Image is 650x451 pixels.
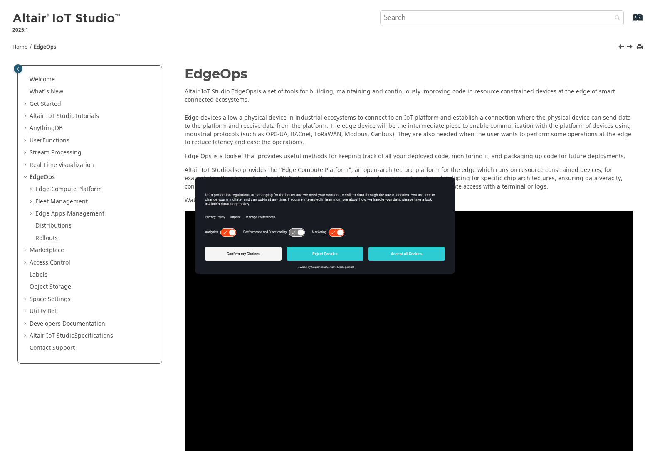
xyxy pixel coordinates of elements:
[30,124,63,132] a: AnythingDB
[30,87,63,96] a: What's New
[23,112,30,120] span: Expand Altair IoT StudioTutorials
[231,87,257,96] span: EdgeOps
[30,161,94,169] a: Real Time Visualization
[30,75,55,84] a: Welcome
[35,221,72,230] a: Distributions
[23,295,30,304] span: Expand Space Settings
[42,136,69,145] span: Functions
[637,42,644,53] button: Print this page
[30,307,58,316] a: Utility Belt
[29,198,35,206] span: Expand Fleet Management
[35,197,88,206] a: Fleet Management
[35,209,104,218] a: Edge Apps Management
[619,43,625,53] a: Previous topic: Share Workbooks
[30,136,69,145] a: UserFunctions
[185,152,633,161] p: Edge Ops is a toolset that provides useful methods for keeping track of all your deployed code, m...
[30,148,82,157] a: Stream Processing
[30,112,99,120] a: Altair IoT StudioTutorials
[30,246,64,255] a: Marketplace
[23,246,30,255] span: Expand Marketplace
[30,343,75,352] a: Contact Support
[23,161,30,169] span: Expand Real Time Visualization
[604,10,627,27] button: Search
[12,12,121,25] img: Altair IoT Studio
[185,166,230,174] span: Altair IoT Studio
[185,166,633,191] p: also provides the "Edge Compute Platform", an open-architecture platform for the edge which runs ...
[29,210,35,218] span: Expand Edge Apps Management
[185,88,633,104] p: is a set of tools for building, maintaining and continuously improving code in resource constrain...
[30,258,70,267] a: Access Control
[23,307,30,316] span: Expand Utility Belt
[627,43,634,53] a: Next topic: Edge Compute Platform
[185,87,230,96] span: Altair IoT Studio
[619,17,638,26] a: Go to index terms page
[23,332,30,340] span: Expand Altair IoT StudioSpecifications
[30,331,74,340] span: Altair IoT Studio
[35,234,58,243] a: Rollouts
[30,112,74,120] span: Altair IoT Studio
[23,124,30,132] span: Expand AnythingDB
[23,100,30,108] span: Expand Get Started
[23,76,157,352] ul: Table of Contents
[23,259,30,267] span: Expand Access Control
[23,173,30,181] span: Collapse EdgeOps
[30,282,71,291] a: Object Storage
[185,66,247,82] span: EdgeOps
[34,43,56,51] a: EdgeOps
[30,331,113,340] a: Altair IoT StudioSpecifications
[12,43,27,51] a: Home
[30,173,55,181] a: EdgeOps
[30,319,105,328] a: Developers Documentation
[23,149,30,157] span: Expand Stream Processing
[23,137,30,145] span: Expand UserFunctions
[185,196,633,205] p: Watch the video below for more information about EdgeOps:
[30,295,71,304] a: Space Settings
[14,64,22,73] button: Toggle publishing table of content
[380,10,624,25] input: Search query
[29,185,35,194] span: Expand Edge Compute Platform
[23,320,30,328] span: Expand Developers Documentation
[30,270,47,279] a: Labels
[185,114,633,146] p: Edge devices allow a physical device in industrial ecosystems to connect to an IoT platform and e...
[35,185,102,194] a: Edge Compute Platform
[30,100,61,108] a: Get Started
[12,26,121,34] p: 2025.1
